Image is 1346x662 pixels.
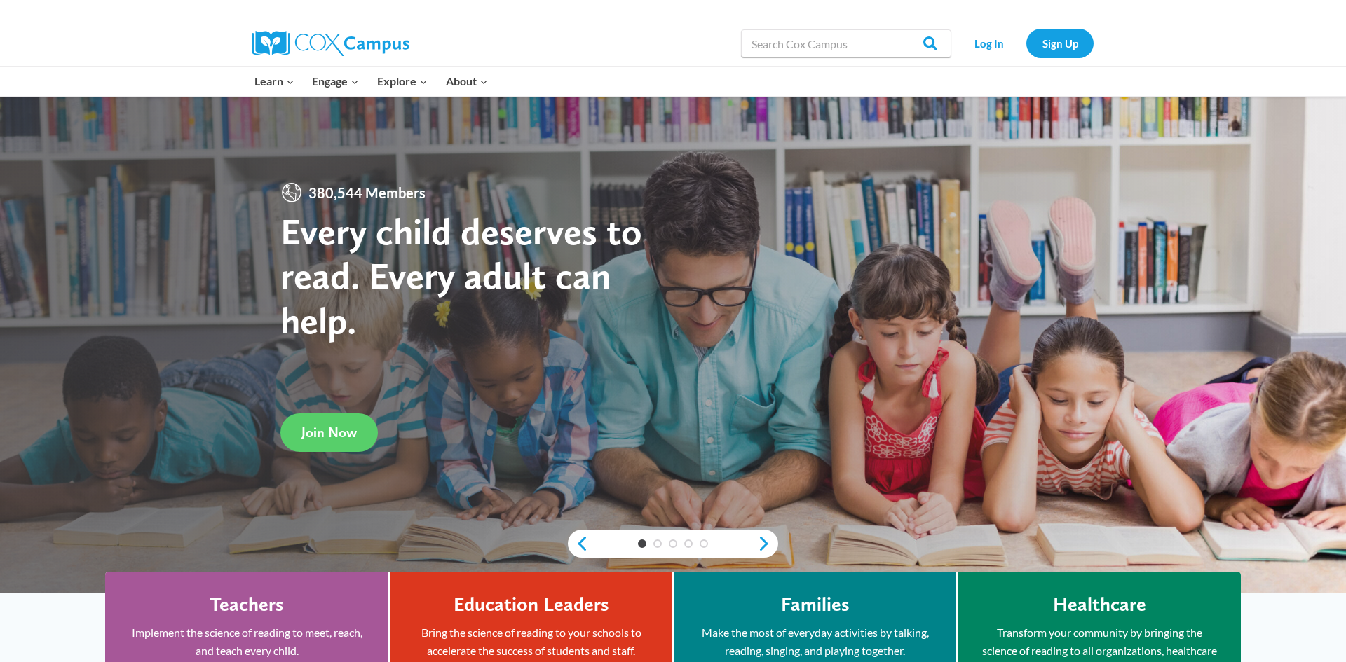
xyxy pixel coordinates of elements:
[254,72,294,90] span: Learn
[303,181,431,204] span: 380,544 Members
[568,535,589,552] a: previous
[741,29,951,57] input: Search Cox Campus
[280,209,642,343] strong: Every child deserves to read. Every adult can help.
[700,539,708,548] a: 5
[454,593,609,616] h4: Education Leaders
[446,72,488,90] span: About
[695,623,935,659] p: Make the most of everyday activities by talking, reading, singing, and playing together.
[684,539,693,548] a: 4
[280,413,378,452] a: Join Now
[245,67,496,96] nav: Primary Navigation
[638,539,646,548] a: 1
[757,535,778,552] a: next
[312,72,359,90] span: Engage
[669,539,677,548] a: 3
[1053,593,1146,616] h4: Healthcare
[252,31,409,56] img: Cox Campus
[126,623,367,659] p: Implement the science of reading to meet, reach, and teach every child.
[210,593,284,616] h4: Teachers
[377,72,428,90] span: Explore
[301,424,357,441] span: Join Now
[958,29,1094,57] nav: Secondary Navigation
[411,623,651,659] p: Bring the science of reading to your schools to accelerate the success of students and staff.
[958,29,1019,57] a: Log In
[653,539,662,548] a: 2
[1026,29,1094,57] a: Sign Up
[568,530,778,558] div: content slider buttons
[781,593,850,616] h4: Families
